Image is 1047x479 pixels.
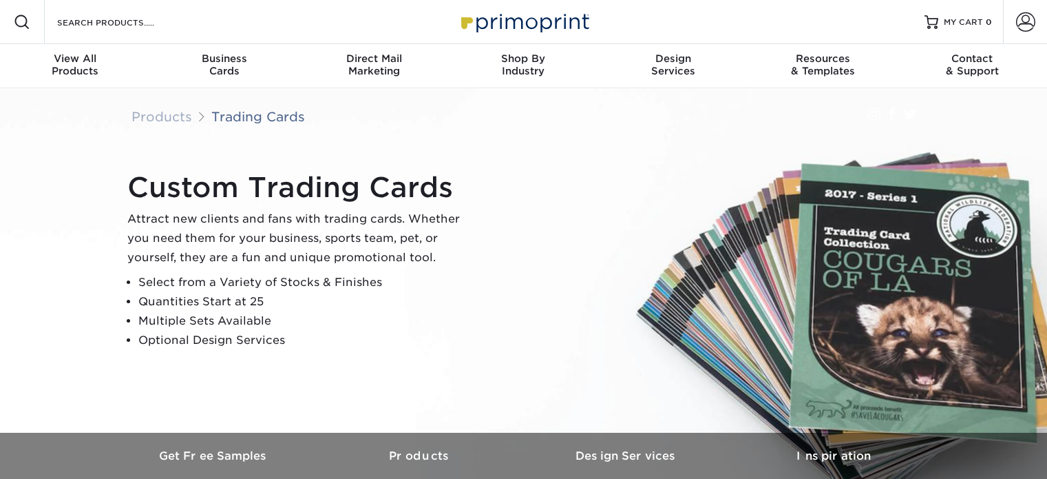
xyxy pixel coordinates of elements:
div: Services [598,52,748,77]
h3: Design Services [524,449,730,462]
span: Design [598,52,748,65]
a: Shop ByIndustry [449,44,598,88]
div: & Support [898,52,1047,77]
span: Contact [898,52,1047,65]
a: Contact& Support [898,44,1047,88]
img: Primoprint [455,7,593,37]
li: Select from a Variety of Stocks & Finishes [138,273,472,292]
a: Resources& Templates [748,44,897,88]
a: Design Services [524,433,730,479]
div: Industry [449,52,598,77]
a: Inspiration [730,433,937,479]
li: Optional Design Services [138,331,472,350]
a: BusinessCards [149,44,299,88]
a: Get Free Samples [111,433,317,479]
span: Direct Mail [299,52,449,65]
li: Quantities Start at 25 [138,292,472,312]
a: DesignServices [598,44,748,88]
h3: Products [317,449,524,462]
h3: Inspiration [730,449,937,462]
span: Shop By [449,52,598,65]
a: Products [131,109,192,124]
a: Products [317,433,524,479]
h3: Get Free Samples [111,449,317,462]
a: Trading Cards [211,109,305,124]
input: SEARCH PRODUCTS..... [56,14,190,30]
span: 0 [986,17,992,27]
li: Multiple Sets Available [138,312,472,331]
h1: Custom Trading Cards [127,171,472,204]
div: Cards [149,52,299,77]
a: Direct MailMarketing [299,44,449,88]
span: Resources [748,52,897,65]
div: & Templates [748,52,897,77]
p: Attract new clients and fans with trading cards. Whether you need them for your business, sports ... [127,210,472,267]
span: Business [149,52,299,65]
div: Marketing [299,52,449,77]
span: MY CART [944,17,983,28]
